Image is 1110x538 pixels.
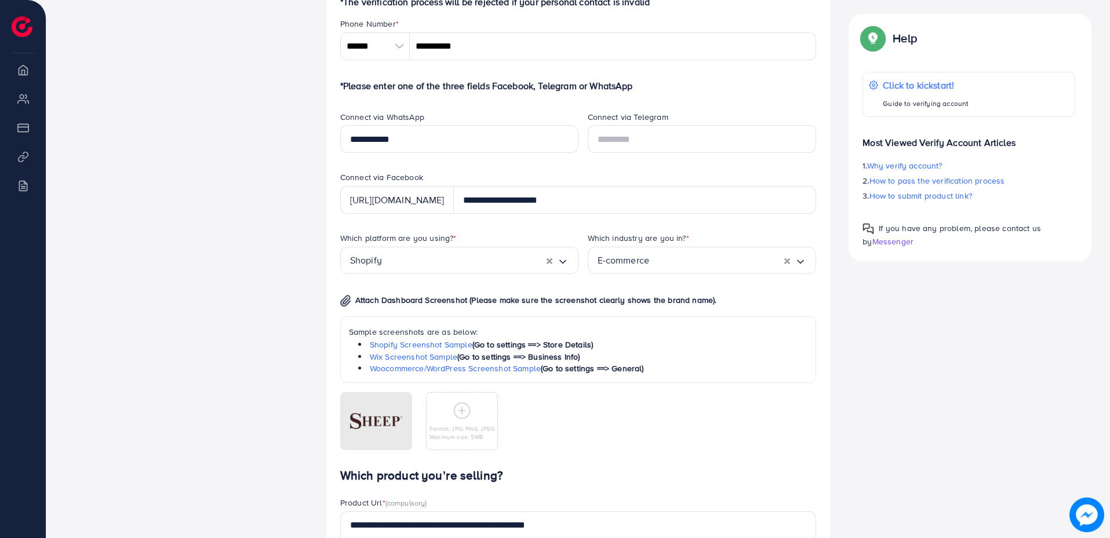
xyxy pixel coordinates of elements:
img: img uploaded [347,392,405,450]
p: Maximum size: 5MB [430,433,495,441]
p: 3. [862,189,1075,203]
div: Search for option [340,247,578,274]
span: How to submit product link? [869,190,972,202]
button: Clear Selected [784,254,790,267]
a: Shopify Screenshot Sample [370,339,472,350]
a: Wix Screenshot Sample [370,351,457,363]
input: Search for option [382,251,547,269]
img: img [340,295,351,307]
img: Popup guide [862,28,883,49]
span: Shopify [350,251,382,269]
span: (compulsory) [385,497,427,508]
label: Product Url [340,497,427,508]
img: Popup guide [862,223,874,235]
label: Connect via Facebook [340,171,423,183]
input: Search for option [649,251,784,269]
p: Click to kickstart! [883,78,969,92]
span: How to pass the verification process [869,175,1005,186]
div: Search for option [588,247,817,274]
label: Connect via Telegram [588,111,668,123]
label: Which platform are you using? [340,232,457,244]
img: logo [12,16,32,37]
img: image [1069,497,1104,532]
span: If you have any problem, please contact us by [862,222,1041,247]
p: Help [893,31,917,45]
label: Phone Number [340,18,399,30]
span: (Go to settings ==> General) [541,363,643,374]
span: Messenger [872,236,914,247]
span: Attach Dashboard Screenshot (Please make sure the screenshot clearly shows the brand name). [355,294,717,306]
p: 2. [862,174,1075,188]
p: Most Viewed Verify Account Articles [862,126,1075,149]
div: [URL][DOMAIN_NAME] [340,186,454,214]
p: *Please enter one of the three fields Facebook, Telegram or WhatsApp [340,79,817,93]
h4: Which product you’re selling? [340,469,817,483]
span: (Go to settings ==> Store Details) [472,339,593,350]
span: E-commerce [598,251,650,269]
button: Clear Selected [547,254,552,267]
p: Guide to verifying account [883,97,969,111]
label: Which industry are you in? [588,232,689,244]
p: 1. [862,159,1075,173]
p: Sample screenshots are as below: [349,325,808,339]
label: Connect via WhatsApp [340,111,424,123]
p: Format: JPG, PNG, JPEG [430,424,495,433]
a: Woocommerce/WordPress Screenshot Sample [370,363,541,374]
span: Why verify account? [867,160,942,171]
span: (Go to settings ==> Business Info) [457,351,580,363]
